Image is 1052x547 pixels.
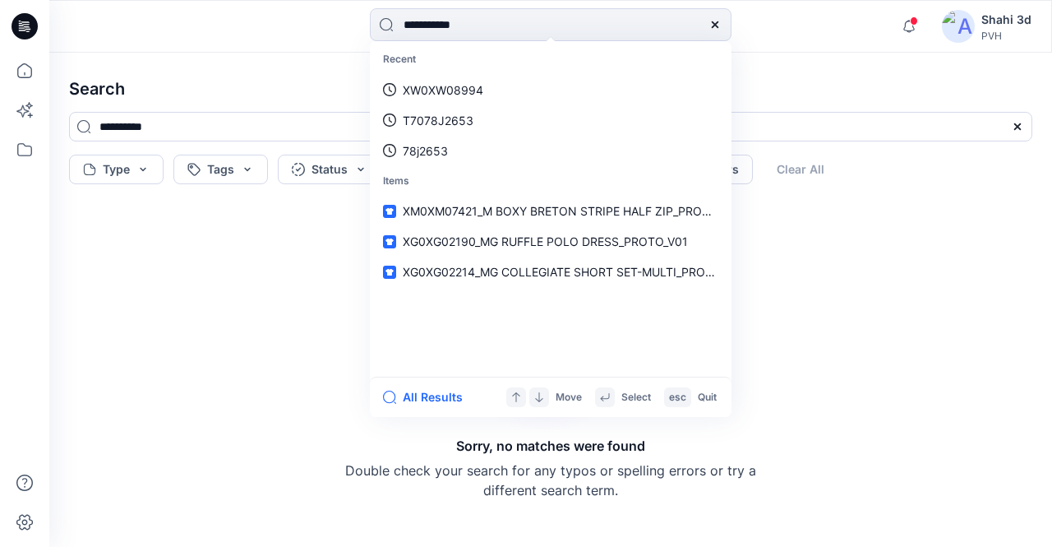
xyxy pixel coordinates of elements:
a: XG0XG02214_MG COLLEGIATE SHORT SET-MULTI_PROTO_V01 [373,257,728,287]
p: Move [556,389,582,406]
a: T7078J2653 [373,105,728,136]
p: Double check your search for any typos or spelling errors or try a different search term. [345,461,756,500]
button: All Results [383,387,473,407]
button: Tags [173,155,268,184]
p: Quit [698,389,717,406]
span: XM0XM07421_M BOXY BRETON STRIPE HALF ZIP_PROTO_V01 [403,204,742,218]
button: Status [278,155,381,184]
span: XG0XG02214_MG COLLEGIATE SHORT SET-MULTI_PROTO_V01 [403,265,745,279]
p: Items [373,166,728,197]
div: PVH [981,30,1031,42]
p: Recent [373,44,728,75]
a: XW0XW08994 [373,75,728,105]
p: esc [669,389,686,406]
p: 78j2653 [403,142,448,160]
p: Select [621,389,651,406]
button: Type [69,155,164,184]
img: avatar [942,10,975,43]
p: T7078J2653 [403,112,473,129]
span: XG0XG02190_MG RUFFLE POLO DRESS_PROTO_V01 [403,234,688,248]
a: XM0XM07421_M BOXY BRETON STRIPE HALF ZIP_PROTO_V01 [373,196,728,226]
h4: Search [56,66,1045,112]
div: Shahi 3d [981,10,1031,30]
h5: Sorry, no matches were found [456,436,645,456]
a: XG0XG02190_MG RUFFLE POLO DRESS_PROTO_V01 [373,226,728,257]
a: 78j2653 [373,136,728,166]
p: XW0XW08994 [403,81,483,99]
